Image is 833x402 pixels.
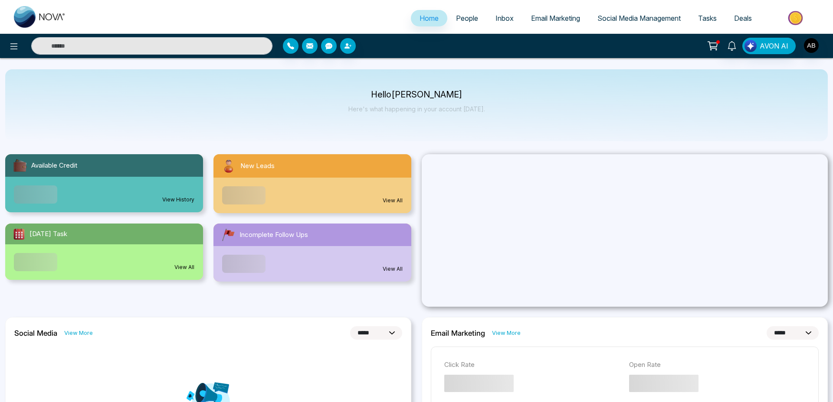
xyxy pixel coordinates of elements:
[698,14,717,23] span: Tasks
[487,10,522,26] a: Inbox
[765,8,828,28] img: Market-place.gif
[348,91,485,98] p: Hello [PERSON_NAME]
[174,263,194,271] a: View All
[14,6,66,28] img: Nova CRM Logo
[239,230,308,240] span: Incomplete Follow Ups
[14,329,57,337] h2: Social Media
[348,105,485,113] p: Here's what happening in your account [DATE].
[420,14,439,23] span: Home
[760,41,788,51] span: AVON AI
[522,10,589,26] a: Email Marketing
[629,360,805,370] p: Open Rate
[12,227,26,241] img: todayTask.svg
[492,329,521,337] a: View More
[734,14,752,23] span: Deals
[725,10,761,26] a: Deals
[208,224,416,282] a: Incomplete Follow UpsView All
[383,197,403,204] a: View All
[531,14,580,23] span: Email Marketing
[240,161,275,171] span: New Leads
[12,158,28,173] img: availableCredit.svg
[208,154,416,213] a: New LeadsView All
[495,14,514,23] span: Inbox
[64,329,93,337] a: View More
[589,10,689,26] a: Social Media Management
[31,161,77,171] span: Available Credit
[383,265,403,273] a: View All
[447,10,487,26] a: People
[456,14,478,23] span: People
[30,229,67,239] span: [DATE] Task
[444,360,620,370] p: Click Rate
[220,158,237,174] img: newLeads.svg
[162,196,194,204] a: View History
[804,38,819,53] img: User Avatar
[597,14,681,23] span: Social Media Management
[689,10,725,26] a: Tasks
[411,10,447,26] a: Home
[431,329,485,337] h2: Email Marketing
[220,227,236,243] img: followUps.svg
[742,38,796,54] button: AVON AI
[744,40,757,52] img: Lead Flow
